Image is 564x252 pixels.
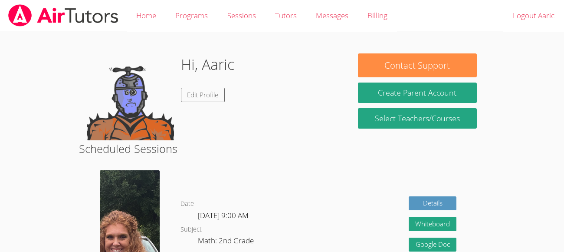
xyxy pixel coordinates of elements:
a: Google Doc [409,238,456,252]
button: Create Parent Account [358,83,477,103]
span: Messages [316,10,348,20]
dd: Math: 2nd Grade [198,235,256,249]
img: airtutors_banner-c4298cdbf04f3fff15de1276eac7730deb9818008684d7c2e4769d2f7ddbe033.png [7,4,119,27]
a: Select Teachers/Courses [358,108,477,129]
dt: Date [180,199,194,209]
h1: Hi, Aaric [181,53,234,76]
button: Whiteboard [409,217,456,231]
dt: Subject [180,224,202,235]
button: Contact Support [358,53,477,77]
h2: Scheduled Sessions [79,140,485,157]
a: Details [409,196,456,211]
a: Edit Profile [181,88,225,102]
span: [DATE] 9:00 AM [198,210,249,220]
img: default.png [87,53,174,140]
